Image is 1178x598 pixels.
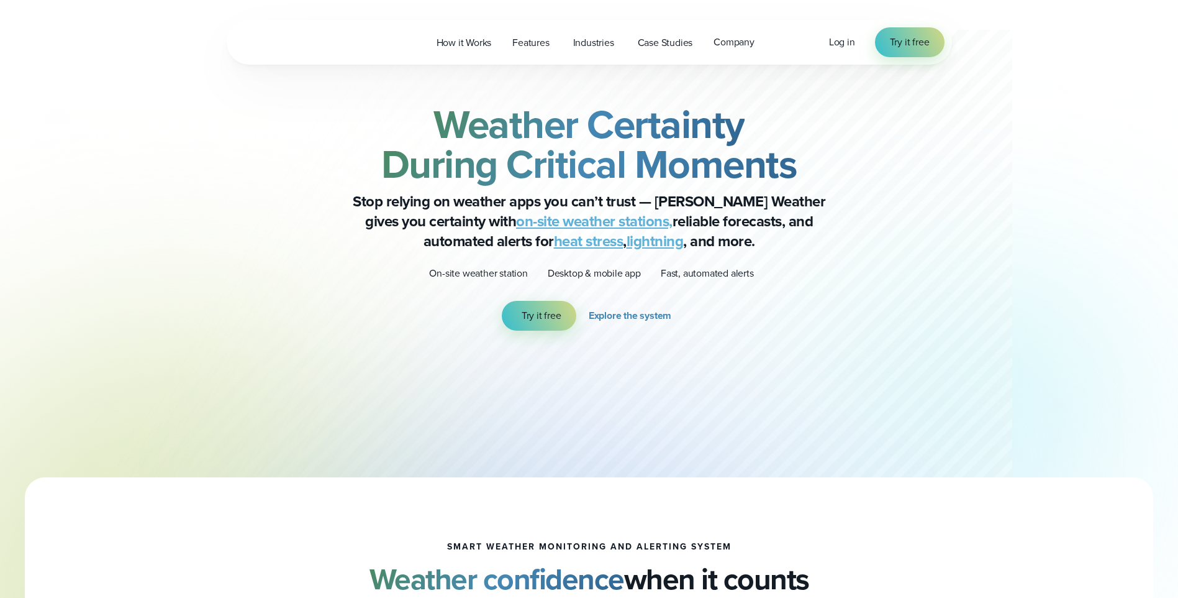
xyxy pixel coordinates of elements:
[447,542,732,552] h1: smart weather monitoring and alerting system
[548,266,641,281] p: Desktop & mobile app
[516,210,673,232] a: on-site weather stations,
[638,35,693,50] span: Case Studies
[875,27,945,57] a: Try it free
[589,301,676,331] a: Explore the system
[512,35,549,50] span: Features
[589,308,671,323] span: Explore the system
[890,35,930,50] span: Try it free
[573,35,614,50] span: Industries
[369,562,809,597] h2: when it counts
[341,191,838,251] p: Stop relying on weather apps you can’t trust — [PERSON_NAME] Weather gives you certainty with rel...
[502,301,576,331] a: Try it free
[627,30,704,55] a: Case Studies
[661,266,754,281] p: Fast, automated alerts
[522,308,561,323] span: Try it free
[429,266,527,281] p: On-site weather station
[829,35,855,50] a: Log in
[437,35,492,50] span: How it Works
[554,230,623,252] a: heat stress
[381,95,797,193] strong: Weather Certainty During Critical Moments
[829,35,855,49] span: Log in
[426,30,502,55] a: How it Works
[627,230,684,252] a: lightning
[714,35,754,50] span: Company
